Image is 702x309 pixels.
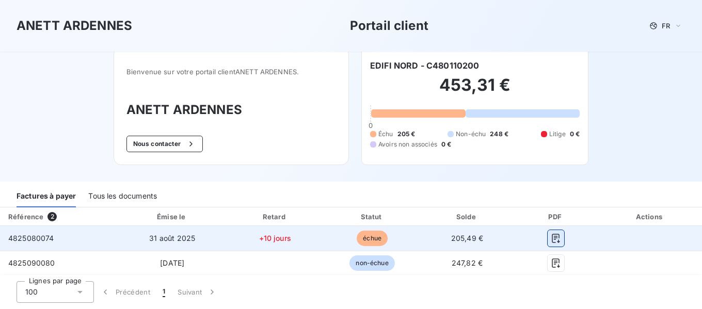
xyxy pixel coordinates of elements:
[94,281,156,303] button: Précédent
[516,212,596,222] div: PDF
[549,129,566,139] span: Litige
[326,212,418,222] div: Statut
[8,234,54,242] span: 4825080074
[378,129,393,139] span: Échu
[456,129,486,139] span: Non-échu
[8,213,43,221] div: Référence
[160,258,184,267] span: [DATE]
[349,255,394,271] span: non-échue
[163,287,165,297] span: 1
[370,59,479,72] h6: EDIFI NORD - C480110200
[171,281,224,303] button: Suivant
[156,281,171,303] button: 1
[600,212,700,222] div: Actions
[8,258,55,267] span: 4825090080
[662,22,670,30] span: FR
[441,140,451,149] span: 0 €
[490,129,508,139] span: 248 €
[126,136,203,152] button: Nous contacter
[451,234,483,242] span: 205,49 €
[25,287,38,297] span: 100
[228,212,322,222] div: Retard
[570,129,580,139] span: 0 €
[126,101,336,119] h3: ANETT ARDENNES
[452,258,483,267] span: 247,82 €
[126,68,336,76] span: Bienvenue sur votre portail client ANETT ARDENNES .
[17,17,132,35] h3: ANETT ARDENNES
[397,129,416,139] span: 205 €
[350,17,428,35] h3: Portail client
[47,212,57,221] span: 2
[369,121,373,129] span: 0
[259,234,291,242] span: +10 jours
[121,212,224,222] div: Émise le
[149,234,195,242] span: 31 août 2025
[357,231,388,246] span: échue
[17,186,76,207] div: Factures à payer
[378,140,437,149] span: Avoirs non associés
[88,186,157,207] div: Tous les documents
[422,212,512,222] div: Solde
[370,75,580,106] h2: 453,31 €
